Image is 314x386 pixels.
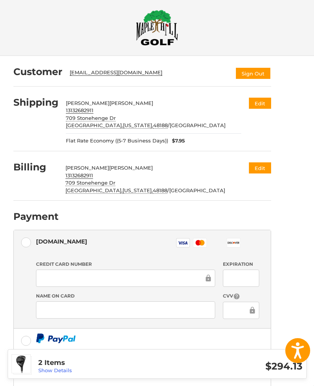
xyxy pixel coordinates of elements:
[38,367,72,373] a: Show Details
[153,187,169,194] span: /
[249,98,271,109] button: Edit
[36,261,215,268] label: Credit Card Number
[223,261,260,268] label: Expiration
[170,360,303,372] h3: $294.13
[136,10,178,46] img: Maple Hill Golf
[223,293,260,300] label: CVV
[36,235,87,248] div: [DOMAIN_NAME]
[235,67,271,80] button: Sign Out
[65,165,109,171] span: [PERSON_NAME]
[66,100,110,106] span: [PERSON_NAME]
[168,137,185,145] span: $7.95
[13,96,59,108] h2: Shipping
[109,165,153,171] span: [PERSON_NAME]
[170,122,226,128] span: [GEOGRAPHIC_DATA]
[13,211,59,222] h2: Payment
[13,161,58,173] h2: Billing
[169,187,225,193] span: [GEOGRAPHIC_DATA]
[66,137,168,145] span: Flat Rate Economy ((5-7 Business Days))
[249,162,271,173] button: Edit
[36,334,76,343] img: PayPal icon
[110,100,153,106] span: [PERSON_NAME]
[36,293,215,299] label: Name on Card
[12,355,30,373] img: Cobra Lady Air-X 2 Hybrid
[153,122,170,129] span: /
[38,358,170,367] h3: 2 Items
[13,66,62,78] h2: Customer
